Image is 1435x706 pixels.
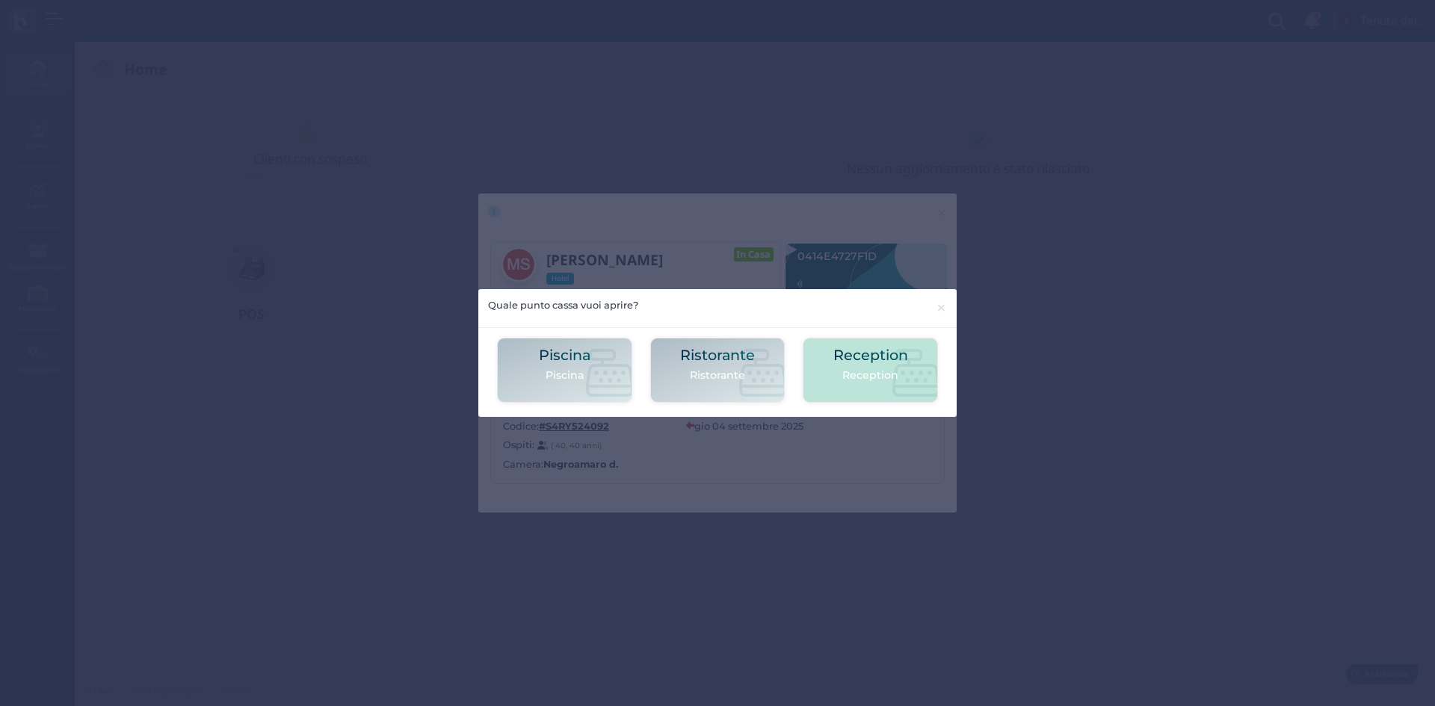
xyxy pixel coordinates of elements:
span: Assistenza [44,12,99,23]
p: Ristorante [680,368,755,383]
span: × [936,298,947,318]
h2: Reception [833,347,908,363]
h2: Piscina [539,347,590,363]
button: Close [926,289,957,327]
p: Piscina [539,368,590,383]
p: Reception [833,368,908,383]
h2: Ristorante [680,347,755,363]
h5: Quale punto cassa vuoi aprire? [488,298,638,312]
